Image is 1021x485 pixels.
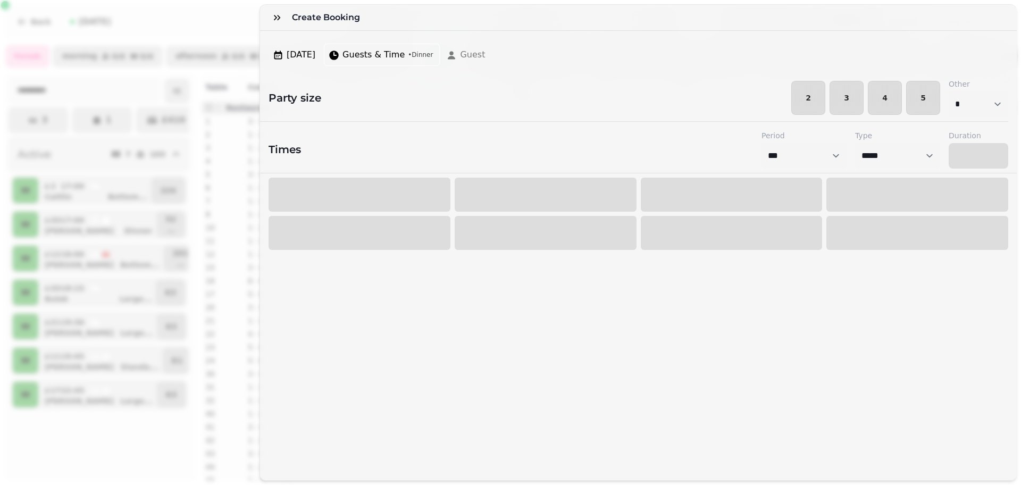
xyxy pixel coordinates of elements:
label: Period [761,130,847,141]
span: • Dinner [408,51,433,59]
button: 2 [791,81,825,115]
button: 5 [906,81,940,115]
button: 3 [830,81,864,115]
span: [DATE] [287,48,315,61]
label: Duration [949,130,1008,141]
span: 3 [839,94,855,102]
button: 4 [868,81,902,115]
span: 4 [877,94,893,102]
span: Guest [460,48,485,61]
label: Other [949,79,1008,89]
label: Type [855,130,940,141]
span: 2 [800,94,816,102]
h2: Party size [260,90,321,105]
span: Guests & Time [342,48,405,61]
h2: Times [269,142,301,157]
h3: Create Booking [292,11,364,24]
span: 5 [915,94,931,102]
